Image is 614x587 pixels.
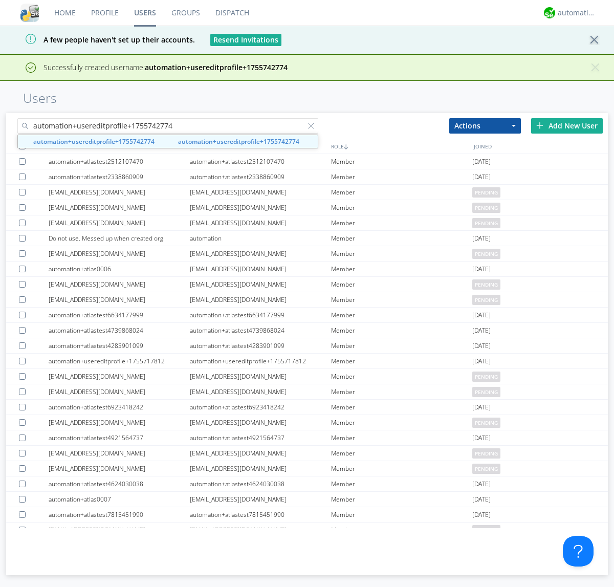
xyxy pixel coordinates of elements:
[471,139,614,154] div: JOINED
[6,215,608,231] a: [EMAIL_ADDRESS][DOMAIN_NAME][EMAIL_ADDRESS][DOMAIN_NAME]Memberpending
[49,246,190,261] div: [EMAIL_ADDRESS][DOMAIN_NAME]
[6,154,608,169] a: automation+atlastest2512107470automation+atlastest2512107470Member[DATE]
[331,384,472,399] div: Member
[472,218,500,228] span: pending
[6,446,608,461] a: [EMAIL_ADDRESS][DOMAIN_NAME][EMAIL_ADDRESS][DOMAIN_NAME]Memberpending
[49,430,190,445] div: automation+atlastest4921564737
[178,137,299,146] strong: automation+usereditprofile+1755742774
[190,262,331,276] div: [EMAIL_ADDRESS][DOMAIN_NAME]
[6,338,608,354] a: automation+atlastest4283901099automation+atlastest4283901099Member[DATE]
[6,308,608,323] a: automation+atlastest6634177999automation+atlastest6634177999Member[DATE]
[190,338,331,353] div: automation+atlastest4283901099
[49,461,190,476] div: [EMAIL_ADDRESS][DOMAIN_NAME]
[331,461,472,476] div: Member
[190,246,331,261] div: [EMAIL_ADDRESS][DOMAIN_NAME]
[49,476,190,491] div: automation+atlastest4624030038
[190,476,331,491] div: automation+atlastest4624030038
[33,137,155,146] strong: automation+usereditprofile+1755742774
[20,4,39,22] img: cddb5a64eb264b2086981ab96f4c1ba7
[49,277,190,292] div: [EMAIL_ADDRESS][DOMAIN_NAME]
[49,354,190,368] div: automation+usereditprofile+1755717812
[472,249,500,259] span: pending
[49,292,190,307] div: [EMAIL_ADDRESS][DOMAIN_NAME]
[331,369,472,384] div: Member
[6,400,608,415] a: automation+atlastest6923418242automation+atlastest6923418242Member[DATE]
[331,400,472,415] div: Member
[331,154,472,169] div: Member
[558,8,596,18] div: automation+atlas
[472,430,491,446] span: [DATE]
[190,323,331,338] div: automation+atlastest4739868024
[331,185,472,200] div: Member
[331,231,472,246] div: Member
[190,369,331,384] div: [EMAIL_ADDRESS][DOMAIN_NAME]
[43,62,288,72] span: Successfully created username:
[6,476,608,492] a: automation+atlastest4624030038automation+atlastest4624030038Member[DATE]
[6,507,608,523] a: automation+atlastest7815451990automation+atlastest7815451990Member[DATE]
[49,492,190,507] div: automation+atlas0007
[6,461,608,476] a: [EMAIL_ADDRESS][DOMAIN_NAME][EMAIL_ADDRESS][DOMAIN_NAME]Memberpending
[536,122,543,129] img: plus.svg
[190,507,331,522] div: automation+atlastest7815451990
[331,246,472,261] div: Member
[190,308,331,322] div: automation+atlastest6634177999
[190,277,331,292] div: [EMAIL_ADDRESS][DOMAIN_NAME]
[210,34,281,46] button: Resend Invitations
[449,118,521,134] button: Actions
[49,323,190,338] div: automation+atlastest4739868024
[49,446,190,461] div: [EMAIL_ADDRESS][DOMAIN_NAME]
[190,231,331,246] div: automation
[6,262,608,277] a: automation+atlas0006[EMAIL_ADDRESS][DOMAIN_NAME]Member[DATE]
[6,415,608,430] a: [EMAIL_ADDRESS][DOMAIN_NAME][EMAIL_ADDRESS][DOMAIN_NAME]Memberpending
[190,185,331,200] div: [EMAIL_ADDRESS][DOMAIN_NAME]
[472,400,491,415] span: [DATE]
[563,536,594,567] iframe: Toggle Customer Support
[472,418,500,428] span: pending
[49,523,190,537] div: [EMAIL_ADDRESS][DOMAIN_NAME]
[190,400,331,415] div: automation+atlastest6923418242
[49,384,190,399] div: [EMAIL_ADDRESS][DOMAIN_NAME]
[472,476,491,492] span: [DATE]
[190,430,331,445] div: automation+atlastest4921564737
[145,62,288,72] strong: automation+usereditprofile+1755742774
[190,415,331,430] div: [EMAIL_ADDRESS][DOMAIN_NAME]
[331,354,472,368] div: Member
[49,154,190,169] div: automation+atlastest2512107470
[6,354,608,369] a: automation+usereditprofile+1755717812automation+usereditprofile+1755717812Member[DATE]
[472,448,500,459] span: pending
[6,246,608,262] a: [EMAIL_ADDRESS][DOMAIN_NAME][EMAIL_ADDRESS][DOMAIN_NAME]Memberpending
[49,369,190,384] div: [EMAIL_ADDRESS][DOMAIN_NAME]
[6,185,608,200] a: [EMAIL_ADDRESS][DOMAIN_NAME][EMAIL_ADDRESS][DOMAIN_NAME]Memberpending
[190,461,331,476] div: [EMAIL_ADDRESS][DOMAIN_NAME]
[472,464,500,474] span: pending
[331,415,472,430] div: Member
[472,169,491,185] span: [DATE]
[331,215,472,230] div: Member
[190,492,331,507] div: [EMAIL_ADDRESS][DOMAIN_NAME]
[8,35,195,45] span: A few people haven't set up their accounts.
[331,200,472,215] div: Member
[49,415,190,430] div: [EMAIL_ADDRESS][DOMAIN_NAME]
[331,492,472,507] div: Member
[49,169,190,184] div: automation+atlastest2338860909
[190,292,331,307] div: [EMAIL_ADDRESS][DOMAIN_NAME]
[472,279,500,290] span: pending
[331,277,472,292] div: Member
[331,430,472,445] div: Member
[331,262,472,276] div: Member
[49,400,190,415] div: automation+atlastest6923418242
[544,7,555,18] img: d2d01cd9b4174d08988066c6d424eccd
[472,231,491,246] span: [DATE]
[6,430,608,446] a: automation+atlastest4921564737automation+atlastest4921564737Member[DATE]
[190,523,331,537] div: [EMAIL_ADDRESS][DOMAIN_NAME]
[331,338,472,353] div: Member
[472,323,491,338] span: [DATE]
[331,476,472,491] div: Member
[6,323,608,338] a: automation+atlastest4739868024automation+atlastest4739868024Member[DATE]
[331,446,472,461] div: Member
[49,308,190,322] div: automation+atlastest6634177999
[472,203,500,213] span: pending
[331,507,472,522] div: Member
[331,308,472,322] div: Member
[49,262,190,276] div: automation+atlas0006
